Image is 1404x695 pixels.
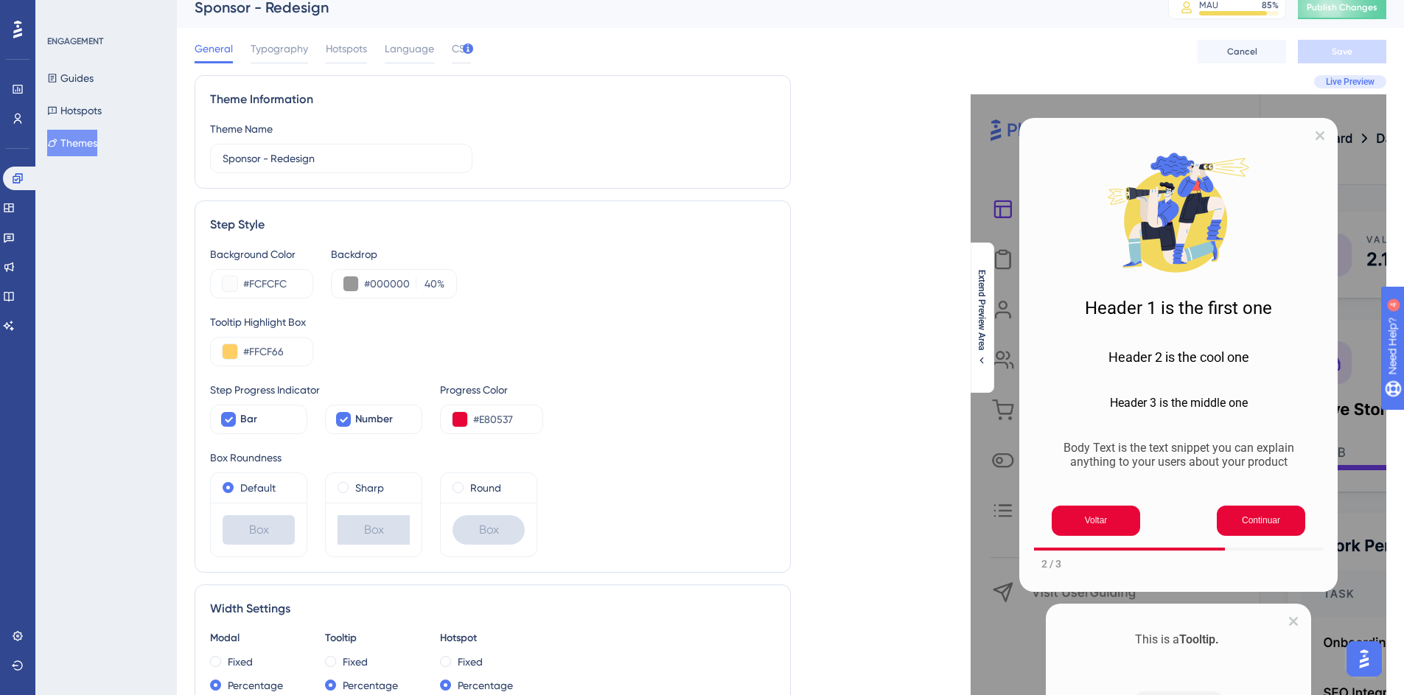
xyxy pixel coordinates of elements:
div: Footer [1034,551,1323,577]
div: Backdrop [331,245,457,263]
p: Body Text is the text snippet you can explain anything to your users about your product [1046,441,1311,469]
h2: Header 2 is the cool one [1046,349,1311,365]
label: Percentage [458,677,513,694]
span: Publish Changes [1307,1,1377,13]
span: Bar [240,411,257,428]
div: Modal [210,629,307,647]
div: Box [338,515,410,545]
div: Hotspot [440,629,537,647]
div: Step Style [210,216,775,234]
label: Percentage [343,677,398,694]
div: Close Preview [1308,124,1332,147]
div: Width Settings [210,600,775,618]
span: General [195,40,233,57]
div: Box [453,515,525,545]
label: Round [470,479,501,497]
input: % [421,275,437,293]
span: Cancel [1227,46,1257,57]
div: Tooltip [325,629,422,647]
b: Tooltip. [1179,632,1219,646]
p: This is a [1072,630,1285,649]
input: Theme Name [223,150,460,167]
button: Save [1298,40,1386,63]
span: Language [385,40,434,57]
div: Background Color [210,245,313,263]
label: Fixed [343,653,368,671]
button: Next [1217,506,1305,536]
button: Hotspots [47,97,102,124]
label: Default [240,479,276,497]
button: Previous [1052,506,1140,536]
span: Number [355,411,393,428]
div: Theme Information [210,91,775,108]
div: Step Progress Indicator [210,381,422,399]
div: Close Preview [1282,610,1305,633]
label: Sharp [355,479,384,497]
label: Fixed [228,653,253,671]
button: Themes [47,130,97,156]
span: Hotspots [326,40,367,57]
span: Need Help? [35,4,92,21]
div: Theme Name [210,120,273,138]
div: Tooltip Highlight Box [210,313,775,331]
label: Percentage [228,677,283,694]
div: Box [223,515,295,545]
span: Live Preview [1326,76,1375,88]
iframe: UserGuiding AI Assistant Launcher [1342,637,1386,681]
div: Progress Color [440,381,543,399]
button: Guides [47,65,94,91]
label: % [416,275,444,293]
span: Save [1332,46,1352,57]
span: Extend Preview Area [976,270,988,350]
button: Extend Preview Area [970,270,993,366]
img: Modal Media [1105,139,1252,286]
h1: Header 1 is the first one [1046,298,1311,318]
span: CSS [452,40,471,57]
h3: Header 3 is the middle one [1046,396,1311,410]
div: Box Roundness [210,449,775,467]
div: ENGAGEMENT [47,35,103,47]
button: Cancel [1198,40,1286,63]
label: Fixed [458,653,483,671]
div: Step 2 of 3 [1041,558,1061,570]
div: 4 [102,7,107,19]
span: Typography [251,40,308,57]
